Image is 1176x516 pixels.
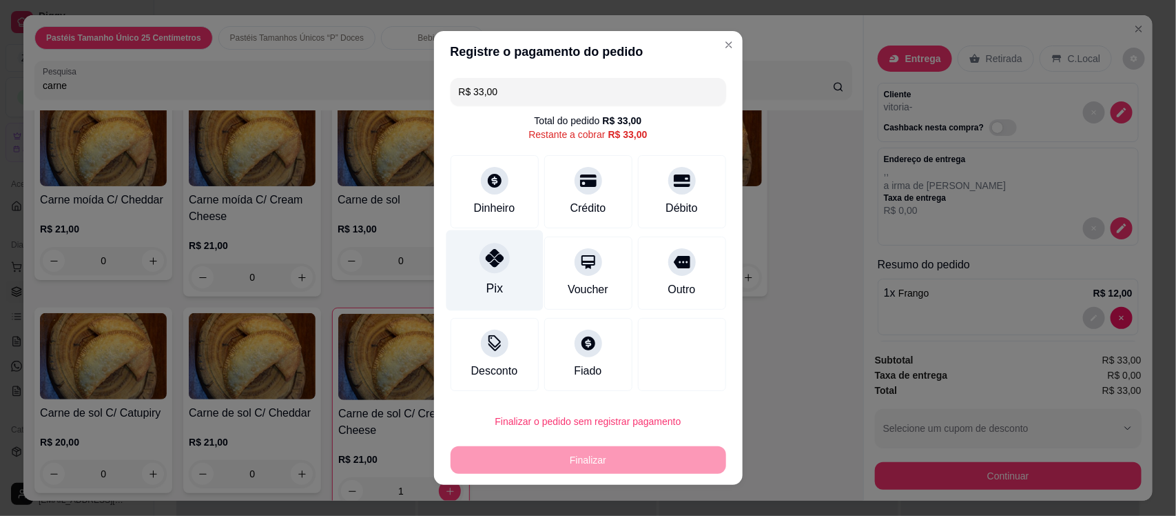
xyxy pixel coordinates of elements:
[474,200,515,217] div: Dinheiro
[486,279,502,297] div: Pix
[535,114,642,128] div: Total do pedido
[603,114,642,128] div: R$ 33,00
[471,363,518,379] div: Desconto
[459,78,718,106] input: Ex.: hambúrguer de cordeiro
[574,363,601,379] div: Fiado
[570,200,606,217] div: Crédito
[451,408,726,435] button: Finalizar o pedido sem registrar pagamento
[434,31,743,72] header: Registre o pagamento do pedido
[528,128,647,141] div: Restante a cobrar
[718,34,740,56] button: Close
[666,200,697,217] div: Débito
[608,128,648,141] div: R$ 33,00
[668,281,695,298] div: Outro
[568,281,608,298] div: Voucher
